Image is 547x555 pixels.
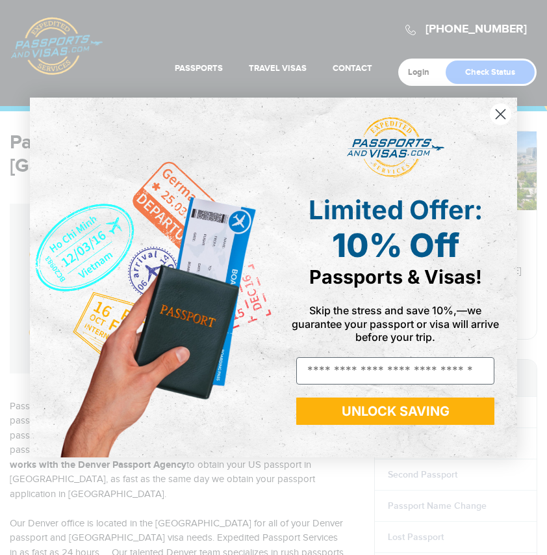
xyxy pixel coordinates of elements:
span: Skip the stress and save 10%,—we guarantee your passport or visa will arrive before your trip. [292,304,499,343]
button: Close dialog [489,103,512,126]
iframe: Intercom live chat [503,511,534,542]
span: 10% Off [332,226,459,265]
button: UNLOCK SAVING [296,398,494,425]
span: Limited Offer: [309,194,483,226]
img: passports and visas [347,117,444,178]
span: Passports & Visas! [309,265,482,288]
img: de9cda0d-0715-46ca-9a25-073762a91ba7.png [30,98,273,457]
